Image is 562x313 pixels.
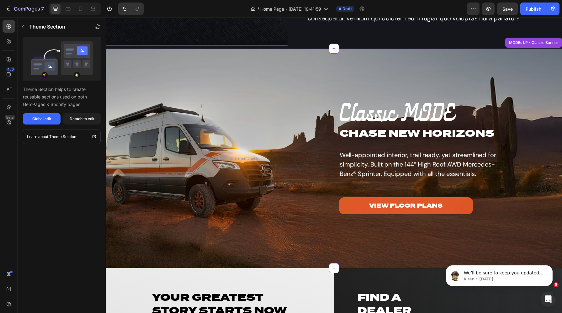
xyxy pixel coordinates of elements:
[6,67,15,72] div: 450
[402,22,454,28] div: MODEs LP - Classic Banner
[233,180,367,196] a: view floor plans
[260,6,321,12] span: Home Page - [DATE] 10:41:59
[49,134,76,140] p: Theme Section
[257,6,259,12] span: /
[502,6,513,12] span: Save
[46,273,183,300] h2: Your Greatest Story Starts Now
[520,3,547,15] button: Publish
[497,3,518,15] button: Save
[342,6,352,12] span: Draft
[23,130,101,144] a: Learn about Theme Section
[29,23,65,30] p: Theme Section
[234,133,400,161] p: Well-appointed interior, trail ready, yet streamlined for simplicity. Built on the 144” High Roof...
[3,3,47,15] button: 7
[541,292,556,307] iframe: Intercom live chat
[32,116,51,122] div: Global edit
[23,113,61,125] button: Global edit
[554,282,559,287] span: 5
[118,3,144,15] div: Undo/Redo
[41,5,44,13] p: 7
[63,113,101,125] button: Detach to edit
[437,252,562,296] iframe: Intercom notifications message
[70,116,94,122] div: Detach to edit
[119,138,152,143] div: Drop element here
[233,109,401,123] h2: Chase New Horizons
[251,273,397,300] h2: Find A Dealer
[263,184,337,192] p: view floor plans
[106,18,562,313] iframe: Design area
[526,6,541,12] div: Publish
[234,85,351,103] img: text-classic-mode.svg
[5,115,15,120] div: Beta
[27,134,48,140] p: Learn about
[23,86,101,108] p: Theme Section helps to create reusable sections used on both GemPages & Shopify pages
